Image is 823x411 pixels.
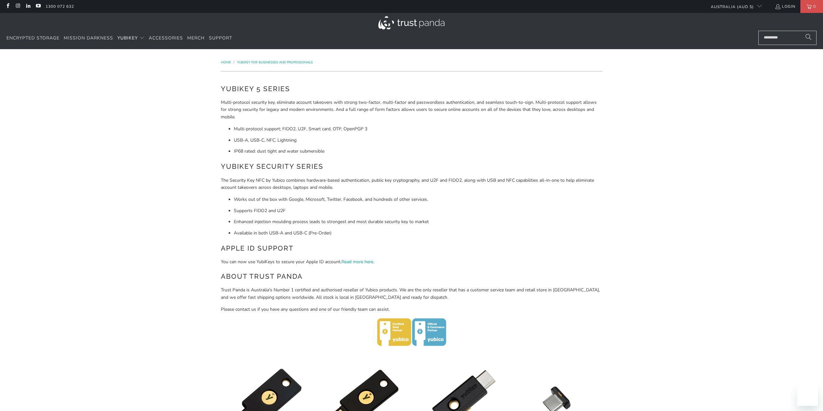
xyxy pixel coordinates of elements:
[117,35,138,41] span: YubiKey
[234,137,602,144] li: USB-A, USB-C, NFC, Lightning
[234,196,602,203] li: Works out of the box with Google, Microsoft, Twitter, Facebook, and hundreds of other services.
[797,385,818,406] iframe: Button to launch messaging window
[234,230,602,237] li: Available in both USB-A and USB-C (Pre-Order)
[209,31,232,46] a: Support
[64,31,113,46] a: Mission Darkness
[46,3,74,10] a: 1300 072 632
[149,35,183,41] span: Accessories
[775,3,796,10] a: Login
[5,4,10,9] a: Trust Panda Australia on Facebook
[221,84,602,94] h2: YubiKey 5 Series
[64,35,113,41] span: Mission Darkness
[234,148,602,155] li: IP68 rated: dust tight and water submersible
[15,4,20,9] a: Trust Panda Australia on Instagram
[758,31,817,45] input: Search...
[187,31,205,46] a: Merch
[221,60,232,65] a: Home
[6,35,60,41] span: Encrypted Storage
[800,31,817,45] button: Search
[378,16,445,29] img: Trust Panda Australia
[221,177,602,191] p: The Security Key NFC by Yubico combines hardware-based authentication, public key cryptography, a...
[6,31,60,46] a: Encrypted Storage
[187,35,205,41] span: Merch
[234,218,602,225] li: Enhanced injection moulding process leads to strongest and most durable security key to market
[341,259,373,265] a: Read more here
[233,60,234,65] span: /
[221,287,602,301] p: Trust Panda is Australia's Number 1 certified and authorised reseller of Yubico products. We are ...
[117,31,145,46] summary: YubiKey
[25,4,31,9] a: Trust Panda Australia on LinkedIn
[221,271,602,282] h2: About Trust Panda
[221,60,231,65] span: Home
[221,243,602,254] h2: Apple ID Support
[6,31,232,46] nav: Translation missing: en.navigation.header.main_nav
[35,4,41,9] a: Trust Panda Australia on YouTube
[149,31,183,46] a: Accessories
[221,306,602,313] p: Please contact us if you have any questions and one of our friendly team can assist.
[234,207,602,214] li: Supports FIDO2 and U2F
[234,125,602,133] li: Multi-protocol support; FIDO2, U2F, Smart card, OTP, OpenPGP 3
[237,60,313,65] a: YubiKey for Businesses and Professionals
[209,35,232,41] span: Support
[221,161,602,172] h2: YubiKey Security Series
[221,99,602,121] p: Multi-protocol security key, eliminate account takeovers with strong two-factor, multi-factor and...
[221,258,602,265] p: You can now use YubiKeys to secure your Apple ID account. .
